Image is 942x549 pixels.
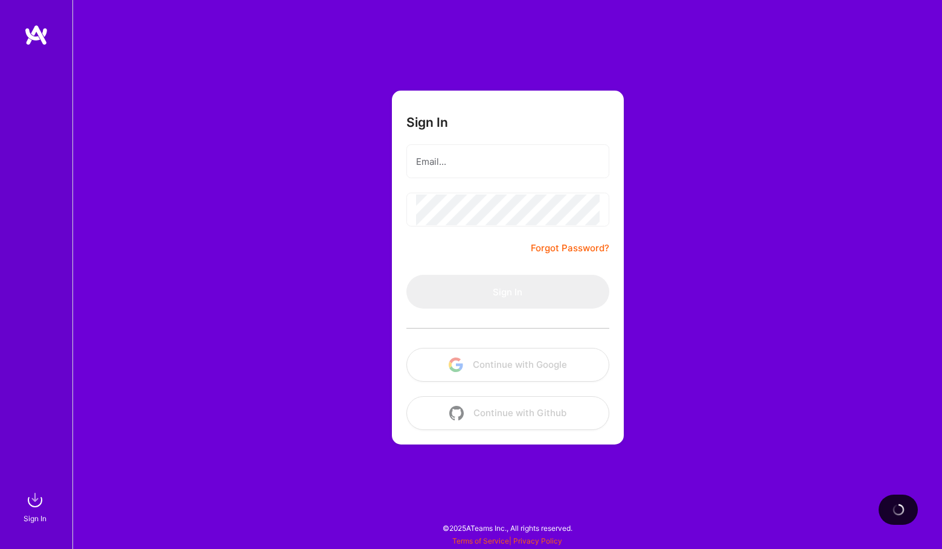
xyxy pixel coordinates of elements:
[24,512,46,525] div: Sign In
[452,536,509,545] a: Terms of Service
[531,241,609,255] a: Forgot Password?
[406,348,609,382] button: Continue with Google
[416,146,600,177] input: Email...
[452,536,562,545] span: |
[513,536,562,545] a: Privacy Policy
[449,358,463,372] img: icon
[24,24,48,46] img: logo
[406,115,448,130] h3: Sign In
[72,513,942,543] div: © 2025 ATeams Inc., All rights reserved.
[23,488,47,512] img: sign in
[406,275,609,309] button: Sign In
[25,488,47,525] a: sign inSign In
[406,396,609,430] button: Continue with Github
[449,406,464,420] img: icon
[890,501,906,518] img: loading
